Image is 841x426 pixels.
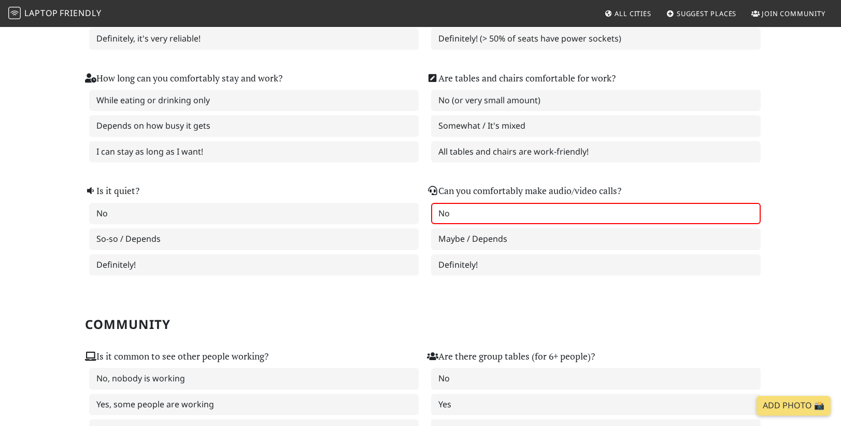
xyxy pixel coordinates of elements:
[747,4,830,23] a: Join Community
[85,317,757,332] h2: Community
[431,228,761,250] label: Maybe / Depends
[427,71,616,86] label: Are tables and chairs comfortable for work?
[89,141,419,163] label: I can stay as long as I want!
[8,5,102,23] a: LaptopFriendly LaptopFriendly
[85,184,139,198] label: Is it quiet?
[431,141,761,163] label: All tables and chairs are work-friendly!
[431,90,761,112] label: No (or very small amount)
[24,7,58,19] span: Laptop
[431,203,761,225] label: No
[662,4,741,23] a: Suggest Places
[431,254,761,276] label: Definitely!
[600,4,655,23] a: All Cities
[8,7,21,19] img: LaptopFriendly
[85,349,268,364] label: Is it common to see other people working?
[89,115,419,137] label: Depends on how busy it gets
[431,368,761,390] label: No
[615,9,651,18] span: All Cities
[89,368,419,390] label: No, nobody is working
[427,349,595,364] label: Are there group tables (for 6+ people)?
[89,203,419,225] label: No
[85,71,282,86] label: How long can you comfortably stay and work?
[677,9,737,18] span: Suggest Places
[89,90,419,112] label: While eating or drinking only
[427,184,621,198] label: Can you comfortably make audio/video calls?
[89,254,419,276] label: Definitely!
[60,7,101,19] span: Friendly
[89,394,419,416] label: Yes, some people are working
[431,394,761,416] label: Yes
[89,28,419,50] label: Definitely, it's very reliable!
[431,115,761,137] label: Somewhat / It's mixed
[762,9,825,18] span: Join Community
[89,228,419,250] label: So-so / Depends
[431,28,761,50] label: Definitely! (> 50% of seats have power sockets)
